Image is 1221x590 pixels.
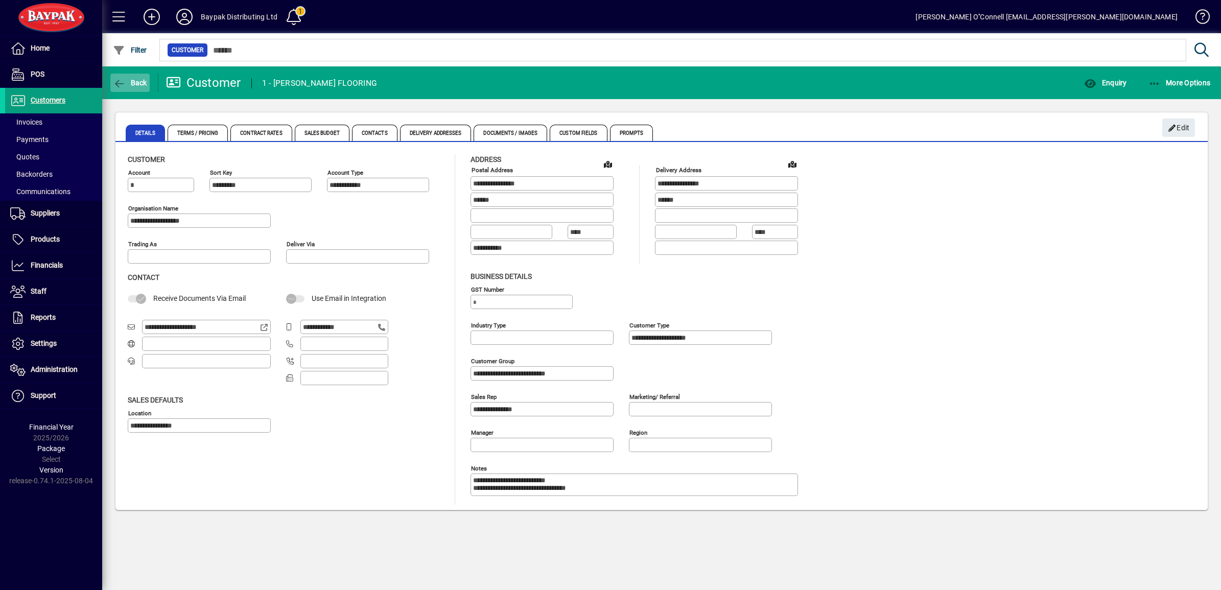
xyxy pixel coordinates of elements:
mat-label: GST Number [471,286,504,293]
span: Staff [31,287,46,295]
span: Customer [128,155,165,163]
span: Sales defaults [128,396,183,404]
mat-label: Customer group [471,357,514,364]
span: Version [39,466,63,474]
mat-label: Location [128,409,151,416]
mat-label: Account [128,169,150,176]
span: Documents / Images [474,125,547,141]
mat-label: Sort key [210,169,232,176]
span: Contacts [352,125,397,141]
span: Business details [471,272,532,280]
span: Contact [128,273,159,281]
span: Prompts [610,125,653,141]
button: Enquiry [1082,74,1129,92]
span: Invoices [10,118,42,126]
a: View on map [600,156,616,172]
mat-label: Customer type [629,321,669,328]
mat-label: Marketing/ Referral [629,393,680,400]
mat-label: Trading as [128,241,157,248]
app-page-header-button: Back [102,74,158,92]
span: Customer [172,45,203,55]
a: Payments [5,131,102,148]
mat-label: Account Type [327,169,363,176]
span: Edit [1168,120,1190,136]
span: Customers [31,96,65,104]
mat-label: Organisation name [128,205,178,212]
a: Staff [5,279,102,304]
mat-label: Industry type [471,321,506,328]
a: Knowledge Base [1188,2,1208,35]
span: Custom Fields [550,125,607,141]
span: Sales Budget [295,125,349,141]
a: Support [5,383,102,409]
span: Terms / Pricing [168,125,228,141]
mat-label: Region [629,429,647,436]
span: Address [471,155,501,163]
span: Package [37,444,65,453]
div: Baypak Distributing Ltd [201,9,277,25]
span: Payments [10,135,49,144]
span: Filter [113,46,147,54]
span: Delivery Addresses [400,125,472,141]
span: Settings [31,339,57,347]
div: Customer [166,75,241,91]
a: Invoices [5,113,102,131]
a: Home [5,36,102,61]
span: Reports [31,313,56,321]
a: View on map [784,156,801,172]
mat-label: Deliver via [287,241,315,248]
span: Financial Year [29,423,74,431]
mat-label: Sales rep [471,393,497,400]
span: Support [31,391,56,399]
span: POS [31,70,44,78]
span: Suppliers [31,209,60,217]
span: Back [113,79,147,87]
a: Products [5,227,102,252]
mat-label: Manager [471,429,494,436]
button: Back [110,74,150,92]
a: Financials [5,253,102,278]
span: Quotes [10,153,39,161]
a: Settings [5,331,102,357]
button: Filter [110,41,150,59]
a: Administration [5,357,102,383]
button: Edit [1162,119,1195,137]
span: Use Email in Integration [312,294,386,302]
a: Reports [5,305,102,331]
a: POS [5,62,102,87]
span: Receive Documents Via Email [153,294,246,302]
button: Add [135,8,168,26]
span: Communications [10,187,71,196]
a: Backorders [5,166,102,183]
span: Enquiry [1084,79,1126,87]
span: Backorders [10,170,53,178]
span: Administration [31,365,78,373]
span: Details [126,125,165,141]
mat-label: Notes [471,464,487,471]
a: Quotes [5,148,102,166]
button: More Options [1146,74,1213,92]
span: Products [31,235,60,243]
button: Profile [168,8,201,26]
span: Home [31,44,50,52]
span: More Options [1148,79,1211,87]
a: Communications [5,183,102,200]
div: 1 - [PERSON_NAME] FLOORING [262,75,378,91]
a: Suppliers [5,201,102,226]
div: [PERSON_NAME] O''Connell [EMAIL_ADDRESS][PERSON_NAME][DOMAIN_NAME] [915,9,1178,25]
span: Financials [31,261,63,269]
span: Contract Rates [230,125,292,141]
